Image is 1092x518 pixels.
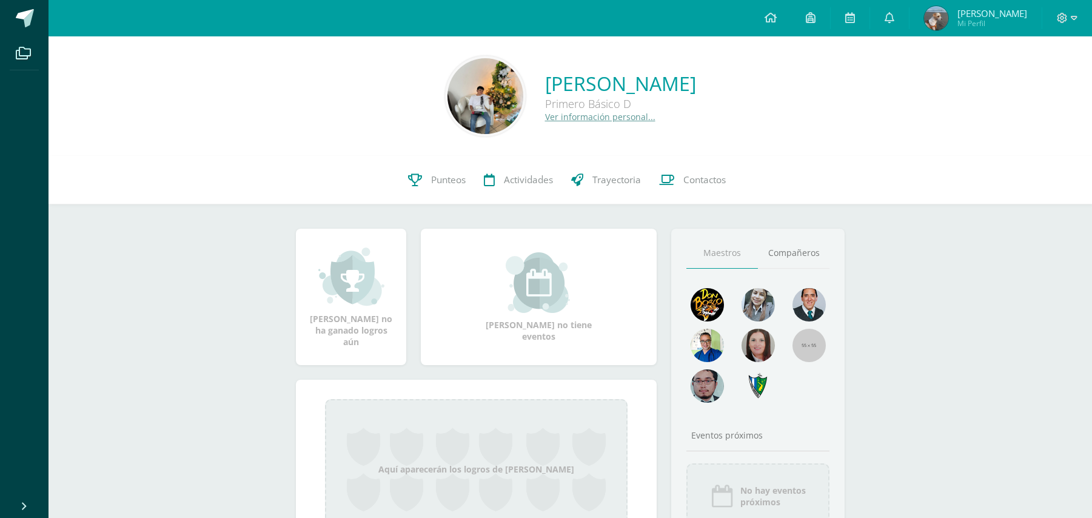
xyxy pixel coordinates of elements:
[650,156,735,204] a: Contactos
[710,484,734,508] img: event_icon.png
[683,173,726,186] span: Contactos
[308,246,394,348] div: [PERSON_NAME] no ha ganado logros aún
[686,429,829,441] div: Eventos próximos
[742,369,775,403] img: 7cab5f6743d087d6deff47ee2e57ce0d.png
[592,173,641,186] span: Trayectoria
[691,369,724,403] img: d0e54f245e8330cebada5b5b95708334.png
[504,173,553,186] span: Actividades
[506,252,572,313] img: event_small.png
[740,485,806,508] span: No hay eventos próximos
[691,329,724,362] img: 10741f48bcca31577cbcd80b61dad2f3.png
[545,111,655,123] a: Ver información personal...
[478,252,600,342] div: [PERSON_NAME] no tiene eventos
[545,70,696,96] a: [PERSON_NAME]
[742,329,775,362] img: 67c3d6f6ad1c930a517675cdc903f95f.png
[742,288,775,321] img: 45bd7986b8947ad7e5894cbc9b781108.png
[792,288,826,321] img: eec80b72a0218df6e1b0c014193c2b59.png
[686,238,758,269] a: Maestros
[318,246,384,307] img: achievement_small.png
[758,238,829,269] a: Compañeros
[399,156,475,204] a: Punteos
[562,156,650,204] a: Trayectoria
[957,7,1027,19] span: [PERSON_NAME]
[475,156,562,204] a: Actividades
[792,329,826,362] img: 55x55
[924,6,948,30] img: 0b5a0ebd3f3c01abb3d5318c4eadf80f.png
[431,173,466,186] span: Punteos
[691,288,724,321] img: 29fc2a48271e3f3676cb2cb292ff2552.png
[447,58,523,134] img: ee3c2cfda41868b85757934a4c5f7874.png
[957,18,1027,29] span: Mi Perfil
[545,96,696,111] div: Primero Básico D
